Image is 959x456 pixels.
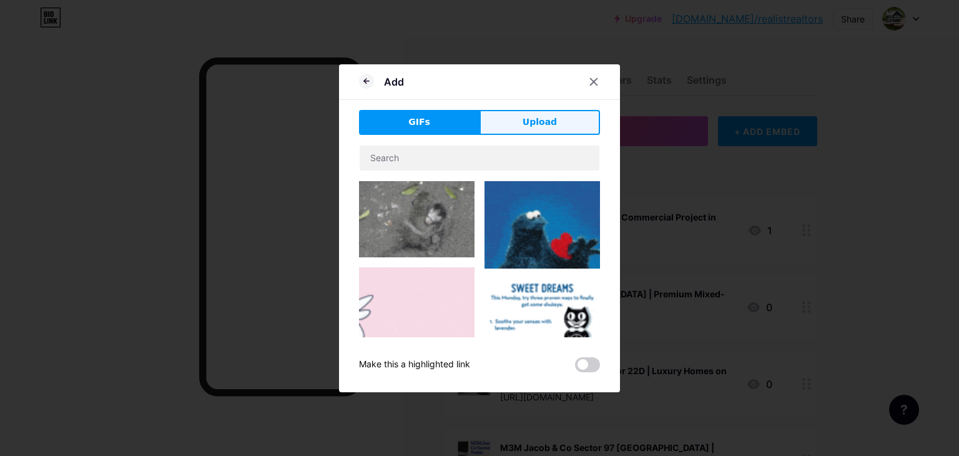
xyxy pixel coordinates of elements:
div: Add [384,74,404,89]
button: Upload [479,110,600,135]
div: Make this a highlighted link [359,357,470,372]
button: GIFs [359,110,479,135]
input: Search [360,146,599,171]
img: Gihpy [359,267,475,388]
img: Gihpy [359,181,475,257]
span: Upload [523,116,557,129]
img: Gihpy [484,279,600,394]
span: GIFs [408,116,430,129]
img: Gihpy [484,181,600,269]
